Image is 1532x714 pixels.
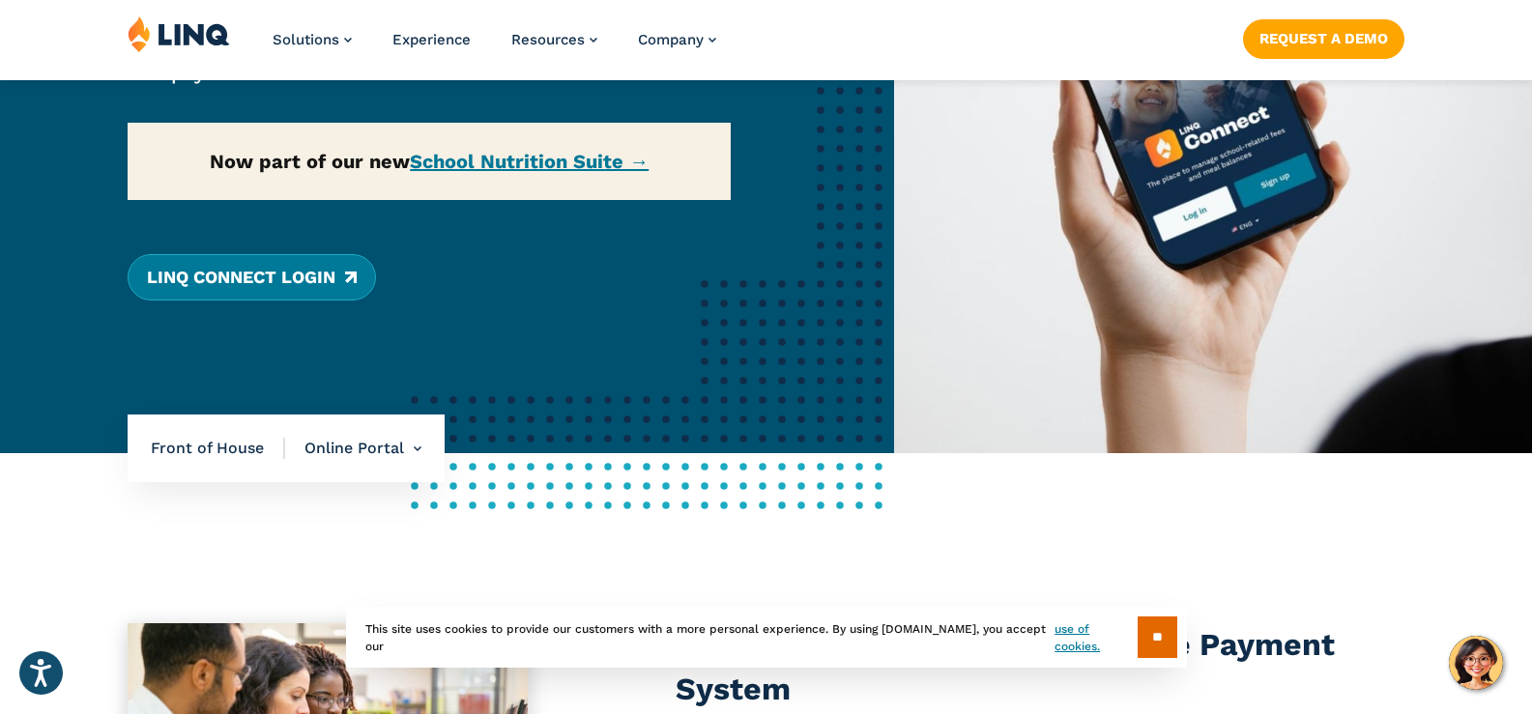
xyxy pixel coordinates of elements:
a: Solutions [273,31,352,48]
strong: Now part of our new [210,150,649,173]
a: Experience [392,31,471,48]
span: Resources [511,31,585,48]
div: This site uses cookies to provide our customers with a more personal experience. By using [DOMAIN... [346,607,1187,668]
a: LINQ Connect Login [128,254,376,300]
a: Company [638,31,716,48]
nav: Primary Navigation [273,15,716,79]
li: Online Portal [285,414,421,482]
a: Resources [511,31,597,48]
span: Front of House [151,438,285,459]
span: Company [638,31,704,48]
span: Solutions [273,31,339,48]
a: use of cookies. [1055,620,1137,655]
a: Request a Demo [1243,19,1404,58]
button: Hello, have a question? Let’s chat. [1449,636,1503,690]
img: LINQ | K‑12 Software [128,15,230,52]
nav: Button Navigation [1243,15,1404,58]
